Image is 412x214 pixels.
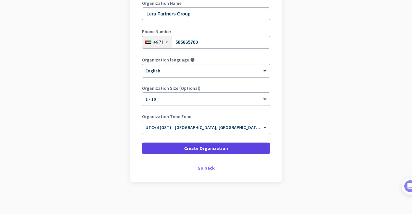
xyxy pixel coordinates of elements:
div: Go back [142,166,270,170]
span: Create Organization [184,145,228,152]
input: 2 234 5678 [142,36,270,49]
i: help [190,58,195,62]
label: Organization language [142,58,189,62]
div: +971 [153,39,164,45]
label: Organization Time Zone [142,114,270,119]
input: What is the name of your organization? [142,7,270,20]
label: Organization Size (Optional) [142,86,270,90]
label: Phone Number [142,29,270,34]
button: Create Organization [142,143,270,154]
label: Organization Name [142,1,270,5]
